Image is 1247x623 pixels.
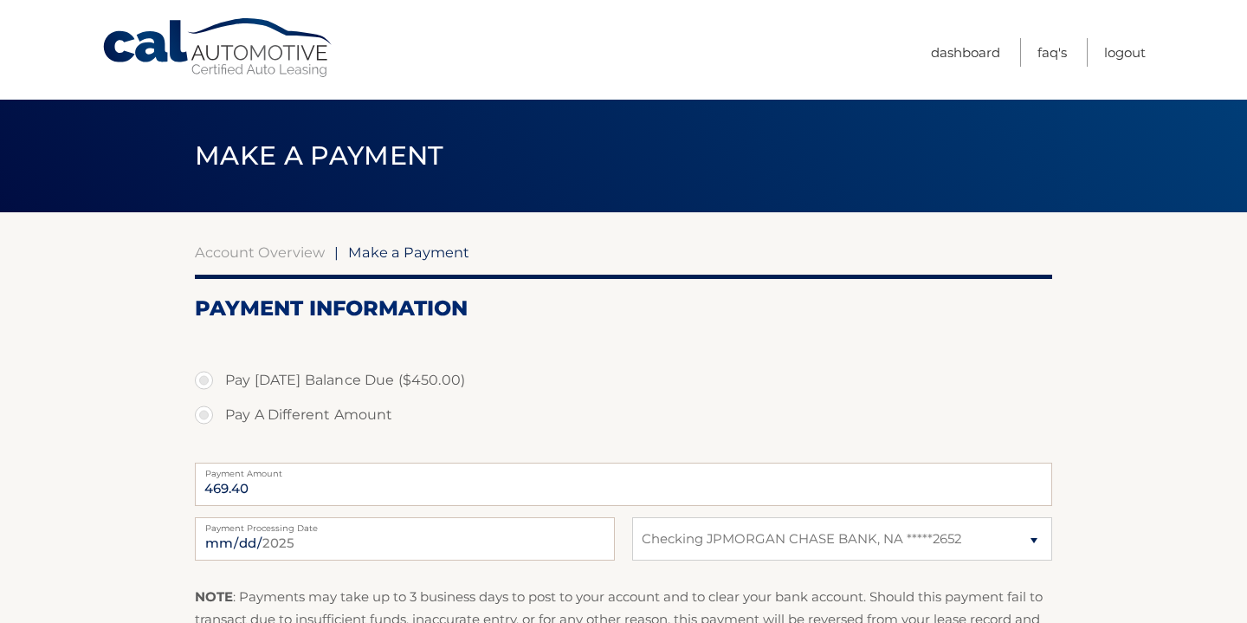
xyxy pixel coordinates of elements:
[334,243,339,261] span: |
[195,463,1052,477] label: Payment Amount
[195,588,233,605] strong: NOTE
[195,140,443,172] span: Make a Payment
[1037,38,1067,67] a: FAQ's
[195,363,1052,398] label: Pay [DATE] Balance Due ($450.00)
[348,243,469,261] span: Make a Payment
[1104,38,1146,67] a: Logout
[195,243,325,261] a: Account Overview
[195,463,1052,506] input: Payment Amount
[195,517,615,531] label: Payment Processing Date
[195,295,1052,321] h2: Payment Information
[931,38,1000,67] a: Dashboard
[195,398,1052,432] label: Pay A Different Amount
[195,517,615,561] input: Payment Date
[101,17,335,79] a: Cal Automotive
